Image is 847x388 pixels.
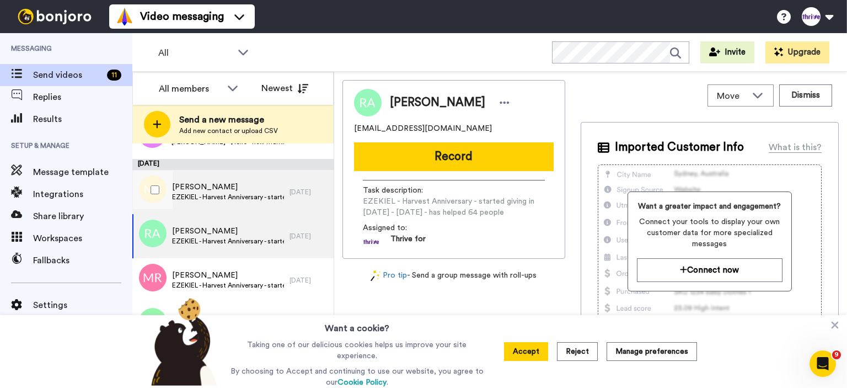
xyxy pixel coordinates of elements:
span: Thrive for [390,233,426,250]
span: EZEKIEL - Harvest Anniversary - started giving in [DATE] - [DATE] - has helped 64 people [363,196,545,218]
img: Image of Samuel Mangroo [354,89,382,116]
span: Imported Customer Info [615,139,744,156]
span: Move [717,89,747,103]
img: mr.png [139,264,167,291]
span: Video messaging [140,9,224,24]
img: bear-with-cookie.png [141,297,223,386]
div: [DATE] [290,276,328,285]
button: Invite [700,41,754,63]
span: Integrations [33,188,132,201]
span: [PERSON_NAME] [172,314,284,325]
img: ra.png [139,220,167,247]
span: Share library [33,210,132,223]
img: bj-logo-header-white.svg [13,9,96,24]
span: EZEKIEL - Harvest Anniversary - started giving in [DATE] - [DATE] - has helped 17 people [172,281,284,290]
iframe: Intercom live chat [810,350,836,377]
span: Workspaces [33,232,132,245]
span: Connect your tools to display your own customer data for more specialized messages [637,216,782,249]
button: Newest [253,77,317,99]
div: [DATE] [290,188,328,196]
a: Cookie Policy [337,379,387,386]
span: [PERSON_NAME] [172,226,284,237]
a: Pro tip [371,270,407,281]
div: 11 [107,70,121,81]
div: All members [159,82,222,95]
h3: Want a cookie? [325,315,389,335]
span: EZEKIEL - Harvest Anniversary - started giving in [DATE] - [DATE] - has helped 64 people [172,237,284,246]
span: [EMAIL_ADDRESS][DOMAIN_NAME] [354,123,492,134]
span: Task description : [363,185,440,196]
span: 9 [832,350,841,359]
span: Add new contact or upload CSV [179,126,278,135]
span: Message template [33,166,132,179]
span: [PERSON_NAME] [172,182,284,193]
button: Dismiss [779,84,832,107]
button: Reject [557,342,598,361]
button: Record [354,142,554,171]
span: Send a new message [179,113,278,126]
span: [PERSON_NAME] [172,270,284,281]
span: Results [33,113,132,126]
button: Upgrade [765,41,829,63]
span: Settings [33,299,132,312]
img: a6609952-7036-4240-ab35-44f8fc919bd6-1725468329.jpg [363,233,379,250]
p: By choosing to Accept and continuing to use our website, you agree to our . [228,366,486,388]
span: Want a greater impact and engagement? [637,201,782,212]
div: [DATE] [290,232,328,241]
img: vm-color.svg [116,8,133,25]
span: EZEKIEL - Harvest Anniversary - started giving in [DATE] - [DATE] - has helped 8 people [172,193,284,201]
button: Manage preferences [607,342,697,361]
span: Fallbacks [33,254,132,267]
span: [PERSON_NAME] [390,94,485,111]
div: - Send a group message with roll-ups [342,270,565,281]
p: Taking one of our delicious cookies helps us improve your site experience. [228,339,486,362]
span: Send videos [33,68,103,82]
button: Accept [504,342,548,361]
span: All [158,46,232,60]
img: magic-wand.svg [371,270,380,281]
div: What is this? [769,141,822,154]
button: Connect now [637,258,782,282]
span: Assigned to: [363,222,440,233]
span: Replies [33,91,132,104]
div: [DATE] [132,159,334,170]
